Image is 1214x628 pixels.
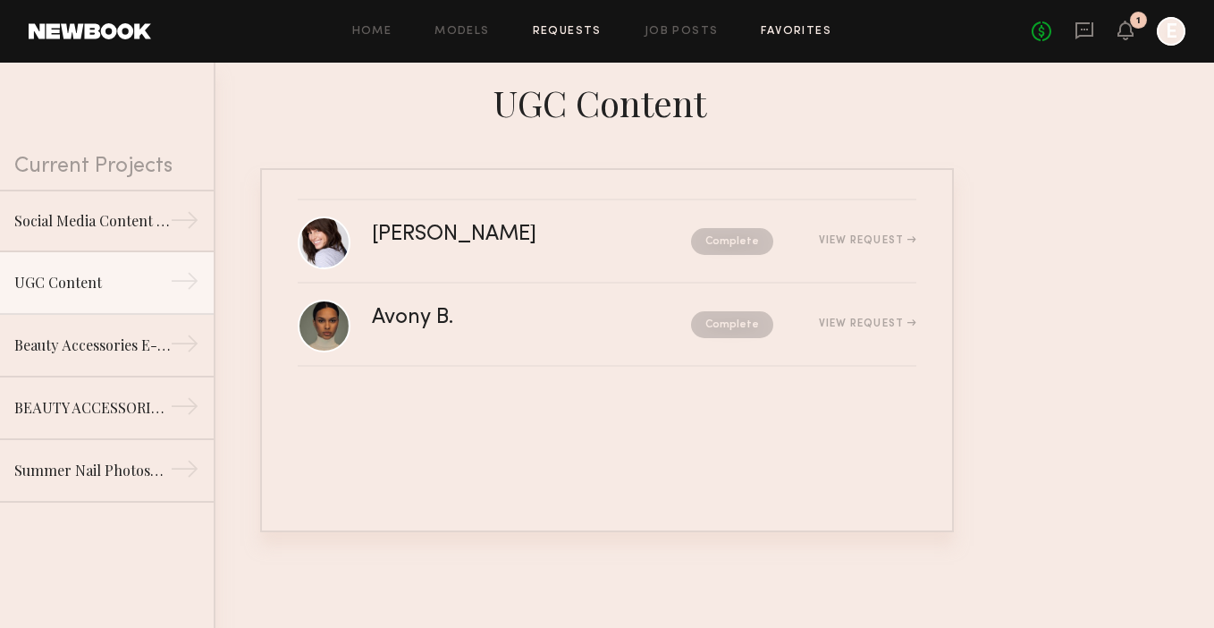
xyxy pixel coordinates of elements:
div: BEAUTY ACCESSORIES E-COMMERCE SHOOT [14,397,170,419]
a: [PERSON_NAME]CompleteView Request [298,200,916,284]
nb-request-status: Complete [691,228,773,255]
a: Requests [533,26,602,38]
div: View Request [819,318,916,329]
nb-request-status: Complete [691,311,773,338]
div: UGC Content [14,272,170,293]
a: Job Posts [645,26,719,38]
a: Favorites [761,26,831,38]
div: [PERSON_NAME] [372,225,614,245]
div: Social Media Content Shoot [14,210,170,232]
a: E [1157,17,1185,46]
div: View Request [819,235,916,246]
div: → [170,206,199,242]
div: 1 [1136,16,1141,26]
a: Models [434,26,489,38]
div: → [170,392,199,428]
div: UGC Content [260,77,954,125]
a: Avony B.CompleteView Request [298,284,916,367]
div: Avony B. [372,308,572,328]
div: → [170,267,199,302]
div: → [170,454,199,490]
div: Beauty Accessories E-Commerce Shoot [14,335,170,356]
div: → [170,329,199,365]
a: Home [352,26,392,38]
div: Summer Nail Photoshoot [14,460,170,481]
